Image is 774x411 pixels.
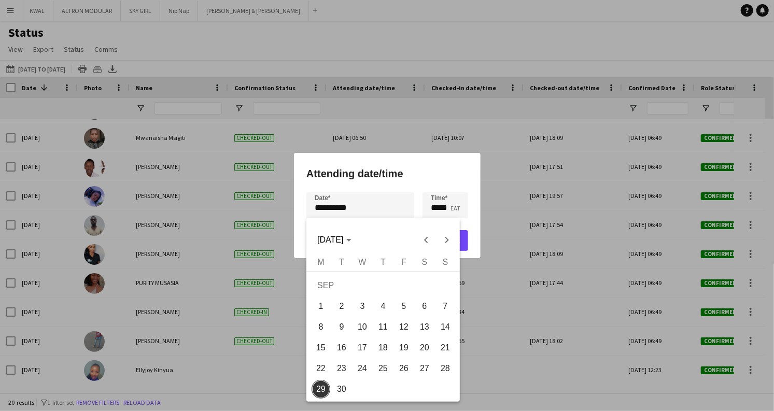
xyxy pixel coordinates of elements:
[373,337,393,358] button: 18-09-2025
[373,296,393,317] button: 04-09-2025
[312,380,330,399] span: 29
[374,359,392,378] span: 25
[436,230,457,250] button: Next month
[435,317,456,337] button: 14-09-2025
[415,338,434,357] span: 20
[395,338,413,357] span: 19
[373,358,393,379] button: 25-09-2025
[332,338,351,357] span: 16
[374,338,392,357] span: 18
[414,296,435,317] button: 06-09-2025
[311,379,331,400] button: 29-09-2025
[352,317,373,337] button: 10-09-2025
[352,337,373,358] button: 17-09-2025
[331,358,352,379] button: 23-09-2025
[339,258,344,266] span: T
[415,230,436,250] button: Previous month
[435,358,456,379] button: 28-09-2025
[332,318,351,336] span: 9
[331,317,352,337] button: 09-09-2025
[435,337,456,358] button: 21-09-2025
[312,359,330,378] span: 22
[332,359,351,378] span: 23
[353,338,372,357] span: 17
[395,318,413,336] span: 12
[311,358,331,379] button: 22-09-2025
[313,231,355,249] button: Choose month and year
[436,359,455,378] span: 28
[435,296,456,317] button: 07-09-2025
[374,297,392,316] span: 4
[436,297,455,316] span: 7
[353,359,372,378] span: 24
[393,296,414,317] button: 05-09-2025
[332,297,351,316] span: 2
[317,235,343,244] span: [DATE]
[414,337,435,358] button: 20-09-2025
[414,317,435,337] button: 13-09-2025
[421,258,427,266] span: S
[401,258,406,266] span: F
[353,297,372,316] span: 3
[442,258,448,266] span: S
[352,358,373,379] button: 24-09-2025
[393,337,414,358] button: 19-09-2025
[311,296,331,317] button: 01-09-2025
[312,297,330,316] span: 1
[415,359,434,378] span: 27
[353,318,372,336] span: 10
[393,358,414,379] button: 26-09-2025
[312,318,330,336] span: 8
[312,338,330,357] span: 15
[311,337,331,358] button: 15-09-2025
[415,297,434,316] span: 6
[352,296,373,317] button: 03-09-2025
[311,317,331,337] button: 08-09-2025
[415,318,434,336] span: 13
[414,358,435,379] button: 27-09-2025
[374,318,392,336] span: 11
[332,380,351,399] span: 30
[358,258,366,266] span: W
[373,317,393,337] button: 11-09-2025
[317,258,324,266] span: M
[436,318,455,336] span: 14
[331,379,352,400] button: 30-09-2025
[436,338,455,357] span: 21
[395,297,413,316] span: 5
[331,337,352,358] button: 16-09-2025
[311,275,456,296] td: SEP
[395,359,413,378] span: 26
[331,296,352,317] button: 02-09-2025
[393,317,414,337] button: 12-09-2025
[381,258,386,266] span: T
